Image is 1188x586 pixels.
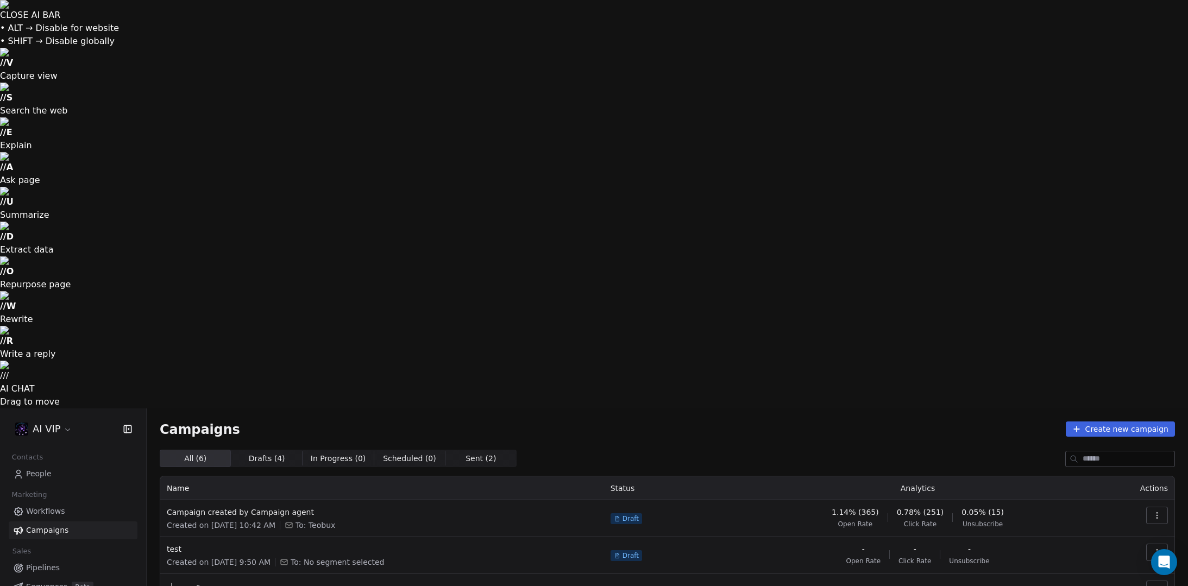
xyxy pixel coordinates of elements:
a: People [9,465,137,483]
span: Drafts ( 4 ) [249,453,285,464]
img: 2025-01-15_18-31-34.jpg [15,423,28,436]
span: Contacts [7,449,48,465]
span: Open Rate [838,520,873,528]
span: To: No segment selected [291,557,384,568]
a: Workflows [9,502,137,520]
span: To: Teobux [296,520,335,531]
button: AI VIP [13,420,74,438]
span: Created on [DATE] 9:50 AM [167,557,271,568]
span: Workflows [26,506,65,517]
span: People [26,468,52,480]
th: Analytics [740,476,1096,500]
span: Pipelines [26,562,60,574]
span: Marketing [7,487,52,503]
span: Click Rate [898,557,931,565]
span: Draft [623,551,639,560]
span: Sent ( 2 ) [466,453,496,464]
span: - [968,544,971,555]
span: Draft [623,514,639,523]
span: Sales [8,543,36,559]
span: Unsubscribe [963,520,1003,528]
span: Click Rate [904,520,936,528]
span: Campaign created by Campaign agent [167,507,598,518]
th: Name [160,476,604,500]
span: - [862,544,865,555]
button: Create new campaign [1066,421,1175,437]
span: 1.14% (365) [832,507,879,518]
span: 0.05% (15) [961,507,1004,518]
span: AI VIP [33,422,61,436]
span: 0.78% (251) [897,507,944,518]
span: Campaigns [26,525,68,536]
span: test [167,544,598,555]
a: Campaigns [9,521,137,539]
span: - [914,544,916,555]
span: Open Rate [846,557,881,565]
span: Campaigns [160,421,240,437]
th: Status [604,476,740,500]
span: Unsubscribe [949,557,989,565]
span: In Progress ( 0 ) [311,453,366,464]
span: Created on [DATE] 10:42 AM [167,520,275,531]
div: Open Intercom Messenger [1151,549,1177,575]
span: Scheduled ( 0 ) [383,453,436,464]
a: Pipelines [9,559,137,577]
th: Actions [1096,476,1174,500]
